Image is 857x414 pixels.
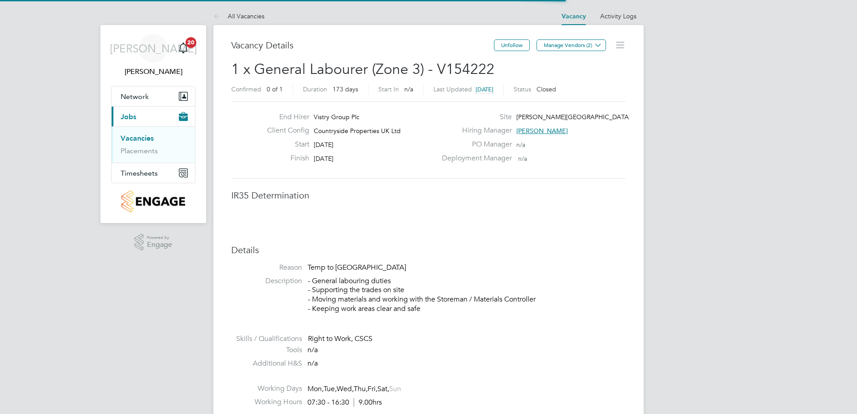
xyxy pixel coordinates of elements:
[231,334,302,344] label: Skills / Qualifications
[433,85,472,93] label: Last Updated
[121,190,185,212] img: countryside-properties-logo-retina.png
[378,85,399,93] label: Start In
[303,85,327,93] label: Duration
[354,398,382,407] span: 9.00hrs
[231,39,494,51] h3: Vacancy Details
[112,107,195,126] button: Jobs
[231,359,302,368] label: Additional H&S
[231,60,494,78] span: 1 x General Labourer (Zone 3) - V154222
[324,384,337,393] span: Tue,
[147,234,172,241] span: Powered by
[260,154,309,163] label: Finish
[516,141,525,149] span: n/a
[231,384,302,393] label: Working Days
[516,127,568,135] span: [PERSON_NAME]
[333,85,358,93] span: 173 days
[368,384,377,393] span: Fri,
[437,154,512,163] label: Deployment Manager
[231,190,626,201] h3: IR35 Determination
[111,66,195,77] span: Jason Oakley
[377,384,389,393] span: Sat,
[121,147,158,155] a: Placements
[337,384,354,393] span: Wed,
[476,86,493,93] span: [DATE]
[314,141,333,149] span: [DATE]
[516,113,701,121] span: [PERSON_NAME][GEOGRAPHIC_DATA] ([GEOGRAPHIC_DATA])
[186,37,196,48] span: 20
[307,359,318,368] span: n/a
[121,169,158,177] span: Timesheets
[437,112,512,122] label: Site
[121,134,154,142] a: Vacancies
[260,140,309,149] label: Start
[518,155,527,163] span: n/a
[231,345,302,355] label: Tools
[112,163,195,183] button: Timesheets
[231,263,302,272] label: Reason
[213,12,264,20] a: All Vacancies
[121,112,136,121] span: Jobs
[314,127,401,135] span: Countryside Properties UK Ltd
[537,85,556,93] span: Closed
[307,398,382,407] div: 07:30 - 16:30
[514,85,531,93] label: Status
[111,34,195,77] a: [PERSON_NAME][PERSON_NAME]
[112,126,195,163] div: Jobs
[307,263,406,272] span: Temp to [GEOGRAPHIC_DATA]
[231,276,302,286] label: Description
[437,126,512,135] label: Hiring Manager
[314,155,333,163] span: [DATE]
[112,86,195,106] button: Network
[100,25,206,223] nav: Main navigation
[314,113,359,121] span: Vistry Group Plc
[404,85,413,93] span: n/a
[354,384,368,393] span: Thu,
[260,112,309,122] label: End Hirer
[231,397,302,407] label: Working Hours
[147,241,172,249] span: Engage
[494,39,530,51] button: Unfollow
[307,384,324,393] span: Mon,
[260,126,309,135] label: Client Config
[389,384,401,393] span: Sun
[267,85,283,93] span: 0 of 1
[537,39,606,51] button: Manage Vendors (2)
[121,92,149,101] span: Network
[307,345,318,354] span: n/a
[231,244,626,256] h3: Details
[231,85,261,93] label: Confirmed
[111,190,195,212] a: Go to home page
[437,140,512,149] label: PO Manager
[308,334,626,344] div: Right to Work, CSCS
[600,12,636,20] a: Activity Logs
[308,276,626,314] p: - General labouring duties - Supporting the trades on site - Moving materials and working with th...
[562,13,586,20] a: Vacancy
[134,234,173,251] a: Powered byEngage
[110,43,197,54] span: [PERSON_NAME]
[174,34,192,63] a: 20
